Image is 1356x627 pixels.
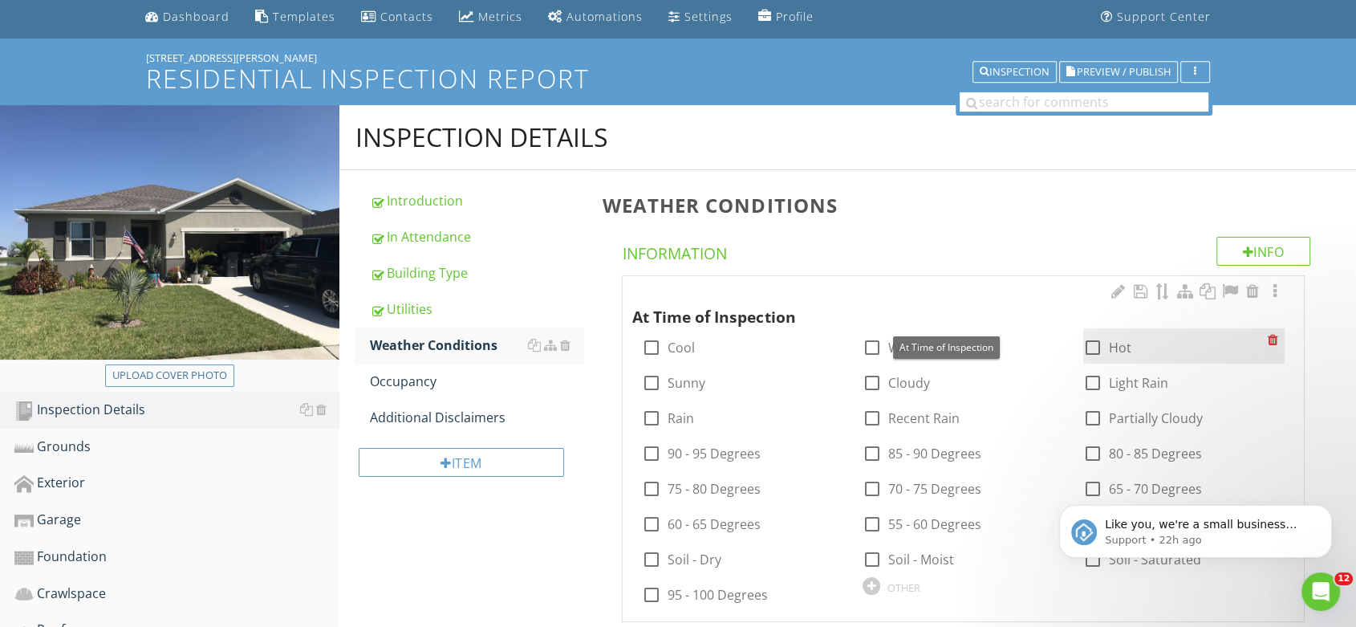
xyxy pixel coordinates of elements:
[888,516,981,532] label: 55 - 60 Degrees
[972,61,1057,83] button: Inspection
[888,446,981,462] label: 85 - 90 Degrees
[888,552,954,568] label: Soil - Moist
[112,368,227,384] div: Upload cover photo
[668,516,761,532] label: 60 - 65 Degrees
[14,400,339,421] div: Inspection Details
[542,2,649,32] a: Automations (Basic)
[752,2,820,32] a: Company Profile
[370,408,584,427] div: Additional Disclaimers
[887,581,920,594] div: OTHER
[370,299,584,319] div: Utilities
[1109,375,1168,391] label: Light Rain
[888,340,925,356] label: Warm
[105,364,234,387] button: Upload cover photo
[980,67,1049,78] div: Inspection
[355,2,440,32] a: Contacts
[14,547,339,568] div: Foundation
[684,9,733,24] div: Settings
[668,587,768,603] label: 95 - 100 Degrees
[146,51,1210,64] div: [STREET_ADDRESS][PERSON_NAME]
[632,283,1261,329] div: At Time of Inspection
[972,63,1057,78] a: Inspection
[566,9,643,24] div: Automations
[888,410,960,426] label: Recent Rain
[888,375,930,391] label: Cloudy
[1117,9,1211,24] div: Support Center
[453,2,529,32] a: Metrics
[355,121,608,153] div: Inspection Details
[668,446,761,462] label: 90 - 95 Degrees
[776,9,814,24] div: Profile
[1216,237,1311,266] div: Info
[668,481,761,497] label: 75 - 80 Degrees
[1109,410,1203,426] label: Partially Cloudy
[1059,61,1178,83] button: Preview / Publish
[1035,471,1356,584] iframe: Intercom notifications message
[163,9,229,24] div: Dashboard
[14,473,339,494] div: Exterior
[380,9,433,24] div: Contacts
[14,510,339,531] div: Garage
[1109,340,1131,356] label: Hot
[139,2,236,32] a: Dashboard
[899,340,993,354] span: At Time of Inspection
[668,552,721,568] label: Soil - Dry
[668,375,705,391] label: Sunny
[1094,2,1217,32] a: Support Center
[623,237,1310,264] h4: Information
[359,448,565,477] div: Item
[1301,572,1340,611] iframe: Intercom live chat
[668,340,695,356] label: Cool
[662,2,739,32] a: Settings
[1109,446,1202,462] label: 80 - 85 Degrees
[249,2,342,32] a: Templates
[14,437,339,458] div: Grounds
[370,263,584,283] div: Building Type
[960,92,1208,112] input: search for comments
[478,9,522,24] div: Metrics
[146,64,1210,92] h1: Residential Inspection Report
[370,191,584,210] div: Introduction
[1059,63,1178,78] a: Preview / Publish
[273,9,335,24] div: Templates
[14,584,339,605] div: Crawlspace
[888,481,981,497] label: 70 - 75 Degrees
[370,227,584,246] div: In Attendance
[603,194,1330,216] h3: Weather Conditions
[370,372,584,391] div: Occupancy
[1334,572,1353,585] span: 12
[370,336,584,355] div: Weather Conditions
[1077,67,1171,77] span: Preview / Publish
[668,410,694,426] label: Rain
